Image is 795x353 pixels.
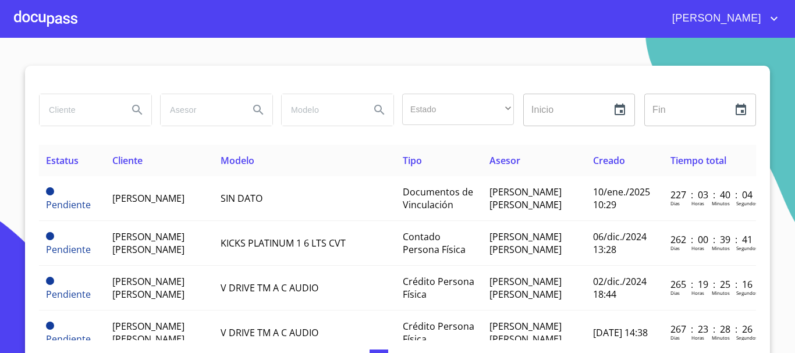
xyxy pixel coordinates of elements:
[46,154,79,167] span: Estatus
[712,290,730,296] p: Minutos
[112,320,184,345] span: [PERSON_NAME] [PERSON_NAME]
[670,154,726,167] span: Tiempo total
[46,187,54,195] span: Pendiente
[489,154,520,167] span: Asesor
[736,200,758,206] p: Segundos
[161,94,240,126] input: search
[489,275,562,301] span: [PERSON_NAME] [PERSON_NAME]
[40,94,119,126] input: search
[244,96,272,124] button: Search
[670,278,749,291] p: 265 : 19 : 25 : 16
[593,154,625,167] span: Creado
[489,186,562,211] span: [PERSON_NAME] [PERSON_NAME]
[712,334,730,341] p: Minutos
[46,288,91,301] span: Pendiente
[46,232,54,240] span: Pendiente
[691,334,704,341] p: Horas
[663,9,767,28] span: [PERSON_NAME]
[112,230,184,256] span: [PERSON_NAME] [PERSON_NAME]
[691,290,704,296] p: Horas
[221,237,346,249] span: KICKS PLATINUM 1 6 LTS CVT
[691,245,704,251] p: Horas
[593,230,647,256] span: 06/dic./2024 13:28
[46,277,54,285] span: Pendiente
[736,290,758,296] p: Segundos
[670,323,749,336] p: 267 : 23 : 28 : 26
[403,186,473,211] span: Documentos de Vinculación
[489,230,562,256] span: [PERSON_NAME] [PERSON_NAME]
[670,188,749,201] p: 227 : 03 : 40 : 04
[670,233,749,246] p: 262 : 00 : 39 : 41
[46,333,91,345] span: Pendiente
[593,326,648,339] span: [DATE] 14:38
[489,320,562,345] span: [PERSON_NAME] [PERSON_NAME]
[365,96,393,124] button: Search
[691,200,704,206] p: Horas
[593,186,650,211] span: 10/ene./2025 10:29
[46,243,91,256] span: Pendiente
[221,154,254,167] span: Modelo
[46,322,54,330] span: Pendiente
[221,192,262,205] span: SIN DATO
[670,245,680,251] p: Dias
[712,245,730,251] p: Minutos
[221,281,318,294] span: V DRIVE TM A C AUDIO
[663,9,781,28] button: account of current user
[123,96,151,124] button: Search
[736,334,758,341] p: Segundos
[670,200,680,206] p: Dias
[46,198,91,211] span: Pendiente
[670,290,680,296] p: Dias
[112,275,184,301] span: [PERSON_NAME] [PERSON_NAME]
[403,275,474,301] span: Crédito Persona Física
[403,230,466,256] span: Contado Persona Física
[403,320,474,345] span: Crédito Persona Física
[670,334,680,341] p: Dias
[112,192,184,205] span: [PERSON_NAME]
[112,154,143,167] span: Cliente
[593,275,647,301] span: 02/dic./2024 18:44
[712,200,730,206] p: Minutos
[403,154,422,167] span: Tipo
[282,94,361,126] input: search
[736,245,758,251] p: Segundos
[221,326,318,339] span: V DRIVE TM A C AUDIO
[402,94,514,125] div: ​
